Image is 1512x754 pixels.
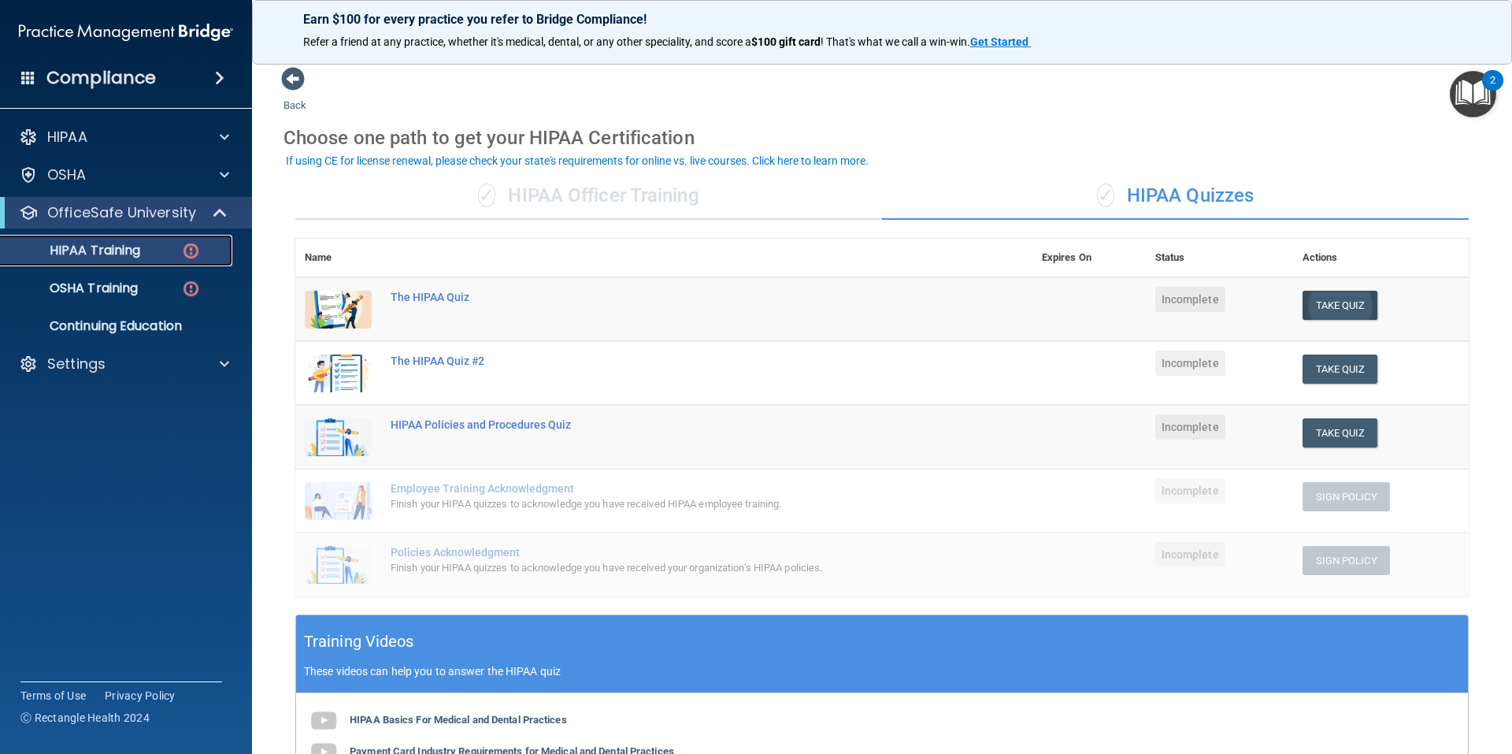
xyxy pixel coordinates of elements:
th: Name [295,239,381,277]
button: Take Quiz [1303,355,1378,384]
span: Refer a friend at any practice, whether it's medical, dental, or any other speciality, and score a [303,35,751,48]
div: Choose one path to get your HIPAA Certification [283,115,1480,161]
div: The HIPAA Quiz [391,291,954,303]
span: ! That's what we call a win-win. [821,35,970,48]
a: HIPAA [19,128,229,147]
span: Ⓒ Rectangle Health 2024 [20,710,150,726]
div: The HIPAA Quiz #2 [391,355,954,367]
p: Continuing Education [10,318,225,334]
b: HIPAA Basics For Medical and Dental Practices [350,714,567,726]
p: OfficeSafe University [47,203,196,222]
span: Incomplete [1155,478,1225,503]
strong: $100 gift card [751,35,821,48]
p: Settings [47,355,106,373]
img: danger-circle.6113f641.png [181,241,201,261]
strong: Get Started [970,35,1028,48]
p: HIPAA Training [10,243,140,258]
p: OSHA [47,165,87,184]
button: If using CE for license renewal, please check your state's requirements for online vs. live cours... [283,153,871,169]
img: danger-circle.6113f641.png [181,279,201,299]
p: These videos can help you to answer the HIPAA quiz [304,665,1460,678]
div: 2 [1490,80,1495,101]
span: ✓ [1097,184,1114,207]
span: Incomplete [1155,542,1225,567]
div: Employee Training Acknowledgment [391,482,954,495]
span: ✓ [478,184,495,207]
p: HIPAA [47,128,87,147]
div: HIPAA Policies and Procedures Quiz [391,418,954,431]
a: Terms of Use [20,688,86,704]
img: gray_youtube_icon.38fcd6cc.png [308,705,339,737]
div: Policies Acknowledgment [391,546,954,559]
th: Status [1146,239,1293,277]
button: Sign Policy [1303,546,1390,575]
img: PMB logo [19,17,233,48]
div: Finish your HIPAA quizzes to acknowledge you have received HIPAA employee training. [391,495,954,514]
span: Incomplete [1155,351,1225,376]
button: Take Quiz [1303,418,1378,448]
a: Settings [19,355,229,373]
div: If using CE for license renewal, please check your state's requirements for online vs. live cours... [286,155,869,166]
h4: Compliance [46,67,156,89]
p: OSHA Training [10,280,138,296]
a: Back [283,80,306,111]
a: Privacy Policy [105,688,176,704]
div: Finish your HIPAA quizzes to acknowledge you have received your organization’s HIPAA policies. [391,559,954,578]
div: HIPAA Officer Training [295,173,882,220]
a: OfficeSafe University [19,203,228,222]
span: Incomplete [1155,414,1225,440]
a: Get Started [970,35,1031,48]
th: Actions [1293,239,1469,277]
span: Incomplete [1155,287,1225,312]
th: Expires On [1032,239,1146,277]
a: OSHA [19,165,229,184]
button: Open Resource Center, 2 new notifications [1450,71,1496,117]
button: Take Quiz [1303,291,1378,320]
div: HIPAA Quizzes [882,173,1469,220]
h5: Training Videos [304,628,414,656]
button: Sign Policy [1303,482,1390,511]
p: Earn $100 for every practice you refer to Bridge Compliance! [303,12,1461,27]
